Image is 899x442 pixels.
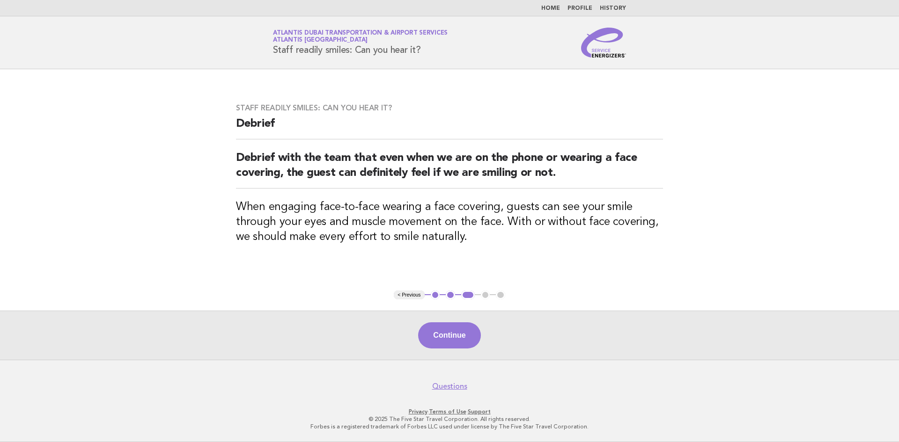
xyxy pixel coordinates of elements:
a: Support [468,408,491,415]
p: © 2025 The Five Star Travel Corporation. All rights reserved. [163,415,736,423]
button: 2 [446,290,455,300]
button: 3 [461,290,475,300]
a: Questions [432,382,467,391]
button: 1 [431,290,440,300]
h3: When engaging face-to-face wearing a face covering, guests can see your smile through your eyes a... [236,200,663,245]
h2: Debrief [236,116,663,139]
a: Atlantis Dubai Transportation & Airport ServicesAtlantis [GEOGRAPHIC_DATA] [273,30,448,43]
p: · · [163,408,736,415]
h3: Staff readily smiles: Can you hear it? [236,103,663,113]
button: < Previous [394,290,424,300]
span: Atlantis [GEOGRAPHIC_DATA] [273,37,368,43]
a: Privacy [409,408,427,415]
h2: Debrief with the team that even when we are on the phone or wearing a face covering, the guest ca... [236,151,663,188]
p: Forbes is a registered trademark of Forbes LLC used under license by The Five Star Travel Corpora... [163,423,736,430]
a: History [600,6,626,11]
a: Home [541,6,560,11]
a: Terms of Use [429,408,466,415]
button: Continue [418,322,480,348]
a: Profile [567,6,592,11]
h1: Staff readily smiles: Can you hear it? [273,30,448,55]
img: Service Energizers [581,28,626,58]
